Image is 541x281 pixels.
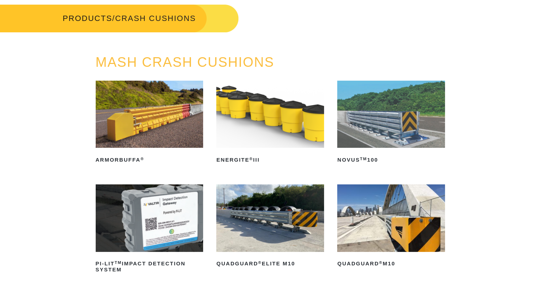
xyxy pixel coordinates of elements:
[96,81,203,166] a: ArmorBuffa®
[337,184,445,269] a: QuadGuard®M10
[249,157,253,161] sup: ®
[216,154,324,166] h2: ENERGITE III
[360,157,367,161] sup: TM
[379,260,383,265] sup: ®
[115,260,122,265] sup: TM
[96,258,203,275] h2: PI-LIT Impact Detection System
[96,154,203,166] h2: ArmorBuffa
[216,184,324,269] a: QuadGuard®Elite M10
[140,157,144,161] sup: ®
[216,258,324,270] h2: QuadGuard Elite M10
[96,55,275,70] a: MASH CRASH CUSHIONS
[337,154,445,166] h2: NOVUS 100
[96,184,203,275] a: PI-LITTMImpact Detection System
[258,260,262,265] sup: ®
[337,258,445,270] h2: QuadGuard M10
[115,14,196,23] span: CRASH CUSHIONS
[337,81,445,166] a: NOVUSTM100
[63,14,112,23] a: PRODUCTS
[216,81,324,166] a: ENERGITE®III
